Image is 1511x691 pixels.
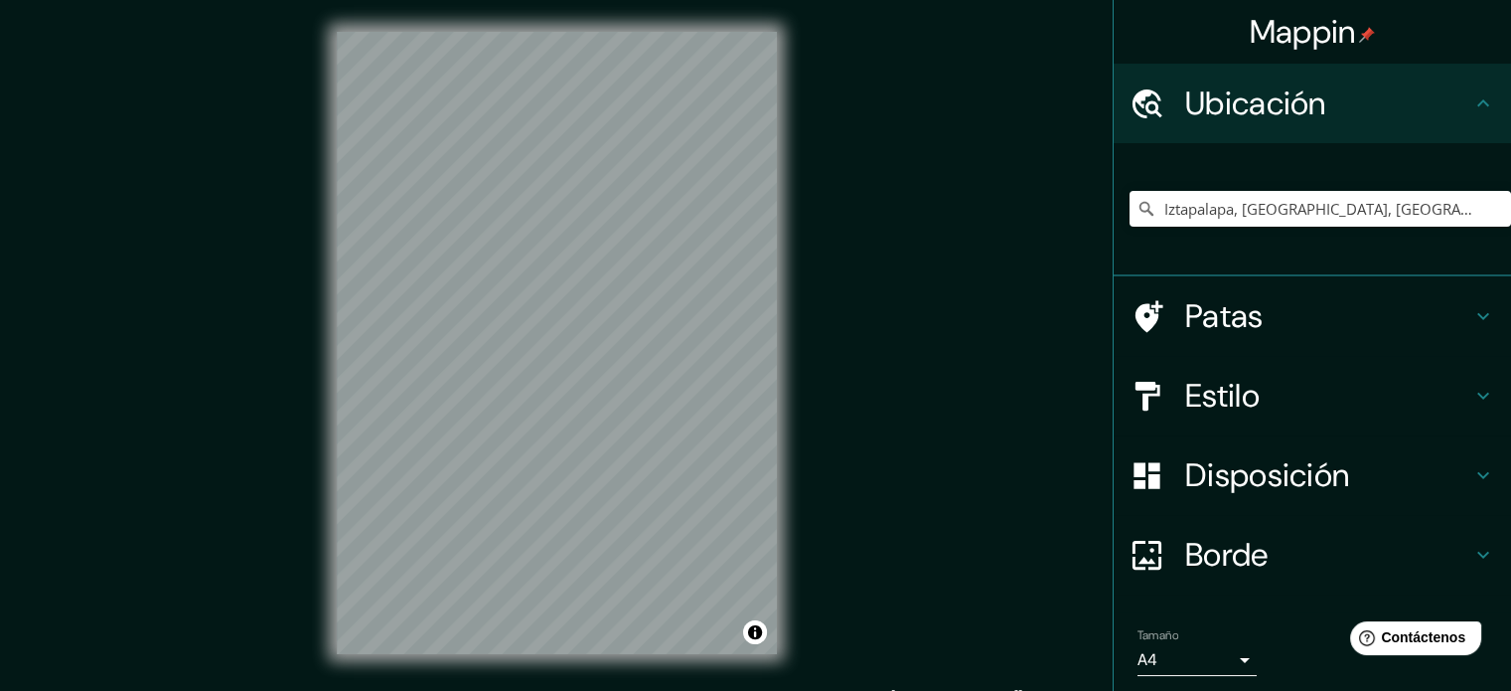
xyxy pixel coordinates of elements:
[1114,515,1511,595] div: Borde
[1114,64,1511,143] div: Ubicación
[337,32,777,654] canvas: Mapa
[1130,191,1511,227] input: Elige tu ciudad o zona
[1137,649,1157,670] font: A4
[743,620,767,644] button: Activar o desactivar atribución
[1359,27,1375,43] img: pin-icon.png
[1137,644,1257,676] div: A4
[1114,435,1511,515] div: Disposición
[1185,83,1326,124] font: Ubicación
[1185,454,1349,496] font: Disposición
[1185,295,1264,337] font: Patas
[1185,534,1269,576] font: Borde
[1137,627,1178,643] font: Tamaño
[1250,11,1356,53] font: Mappin
[1114,356,1511,435] div: Estilo
[1114,276,1511,356] div: Patas
[1334,613,1489,669] iframe: Lanzador de widgets de ayuda
[1185,375,1260,417] font: Estilo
